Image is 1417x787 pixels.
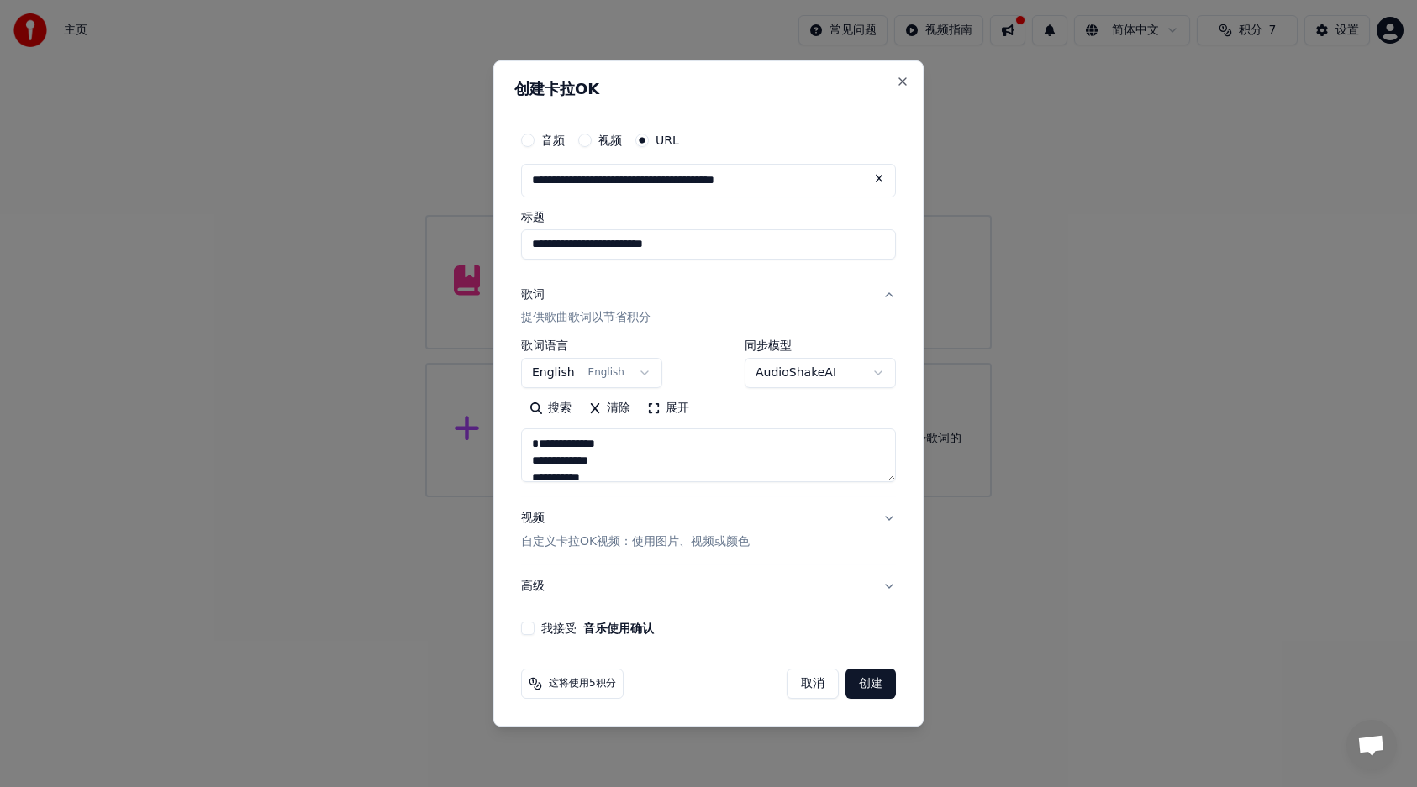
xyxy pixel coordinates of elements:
[541,134,565,146] label: 音频
[541,622,654,634] label: 我接受
[583,622,654,634] button: 我接受
[521,340,662,352] label: 歌词语言
[521,533,750,550] p: 自定义卡拉OK视频：使用图片、视频或颜色
[656,134,679,146] label: URL
[745,340,896,352] label: 同步模型
[521,286,545,303] div: 歌词
[639,396,698,422] button: 展开
[521,273,896,340] button: 歌词提供歌曲歌词以节省积分
[787,669,839,699] button: 取消
[521,497,896,564] button: 视频自定义卡拉OK视频：使用图片、视频或颜色
[549,677,616,690] span: 这将使用5积分
[521,340,896,496] div: 歌词提供歌曲歌词以节省积分
[521,564,896,608] button: 高级
[580,396,639,422] button: 清除
[521,511,750,551] div: 视频
[514,81,903,97] h2: 创建卡拉OK
[521,310,651,327] p: 提供歌曲歌词以节省积分
[521,396,580,422] button: 搜索
[845,669,896,699] button: 创建
[598,134,622,146] label: 视频
[521,211,896,223] label: 标题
